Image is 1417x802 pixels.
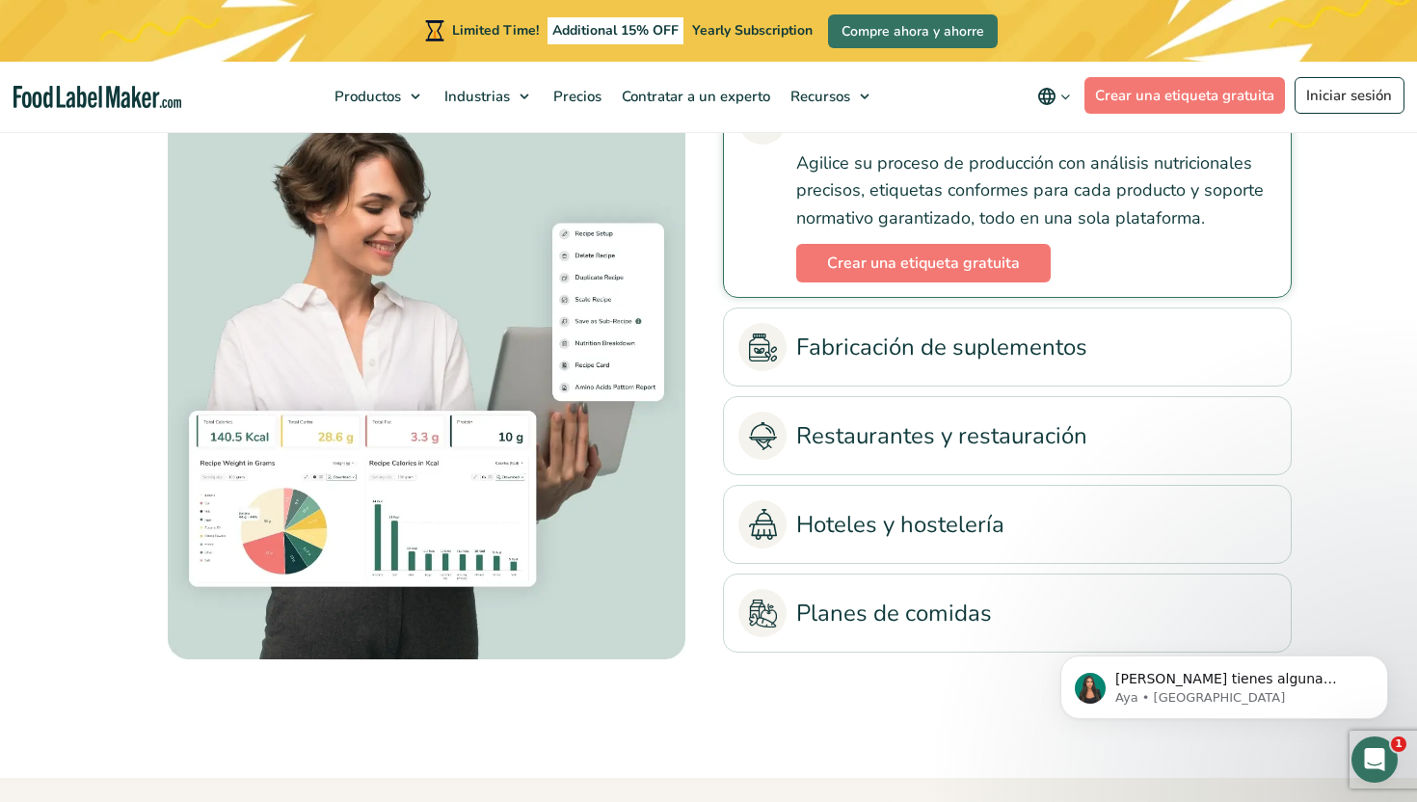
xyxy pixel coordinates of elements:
[785,87,852,106] span: Recursos
[544,62,607,131] a: Precios
[325,62,430,131] a: Productos
[738,500,1276,548] a: Hoteles y hostelería
[329,87,403,106] span: Productos
[723,307,1292,387] li: Fabricación de suplementos
[1031,615,1417,750] iframe: Intercom notifications mensaje
[738,412,1276,460] a: Restaurantes y restauración
[1084,77,1286,114] a: Crear una etiqueta gratuita
[439,87,512,106] span: Industrias
[612,62,776,131] a: Contratar a un experto
[796,149,1276,232] p: Agilice su proceso de producción con análisis nutricionales precisos, etiquetas conformes para ca...
[1351,736,1398,783] iframe: Intercom live chat
[796,244,1051,282] a: Crear una etiqueta gratuita
[723,396,1292,475] li: Restaurantes y restauración
[723,81,1292,298] li: Fabricación de alimentos
[616,87,772,106] span: Contratar a un experto
[125,81,694,659] div: Fabricación de alimentos
[738,589,1276,637] a: Planes de comidas
[828,14,998,48] a: Compre ahora y ahorre
[435,62,539,131] a: Industrias
[548,17,683,44] span: Additional 15% OFF
[548,87,603,106] span: Precios
[781,62,879,131] a: Recursos
[1295,77,1404,114] a: Iniciar sesión
[723,485,1292,564] li: Hoteles y hostelería
[692,21,813,40] span: Yearly Subscription
[1391,736,1406,752] span: 1
[452,21,539,40] span: Limited Time!
[723,574,1292,653] li: Planes de comidas
[738,323,1276,371] a: Fabricación de suplementos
